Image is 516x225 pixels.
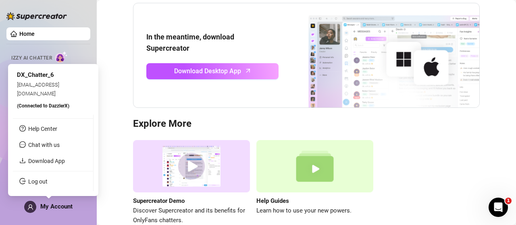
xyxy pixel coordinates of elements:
[279,3,479,107] img: download app
[28,178,48,185] a: Log out
[28,142,60,148] span: Chat with us
[13,175,93,188] li: Log out
[243,66,253,75] span: arrow-up
[174,66,241,76] span: Download Desktop App
[256,197,289,204] strong: Help Guides
[17,103,69,109] span: (Connected to DazzlerX )
[133,118,480,130] h3: Explore More
[146,33,234,52] strong: In the meantime, download Supercreator
[133,197,185,204] strong: Supercreator Demo
[146,63,279,79] a: Download Desktop Apparrow-up
[133,140,250,193] img: supercreator demo
[55,51,68,63] img: AI Chatter
[40,203,73,210] span: My Account
[256,140,373,193] img: help guides
[28,126,57,132] a: Help Center
[133,140,250,225] a: Supercreator DemoDiscover Supercreator and its benefits for OnlyFans chatters.
[28,158,65,164] a: Download App
[19,141,26,148] span: message
[27,204,33,210] span: user
[133,206,250,225] span: Discover Supercreator and its benefits for OnlyFans chatters.
[11,54,52,62] span: Izzy AI Chatter
[19,31,35,37] a: Home
[17,71,54,78] span: DX_Chatter_6
[256,206,373,216] span: Learn how to use your new powers.
[17,81,59,96] span: [EMAIL_ADDRESS][DOMAIN_NAME]
[489,198,508,217] iframe: Intercom live chat
[505,198,512,204] span: 1
[256,140,373,225] a: Help GuidesLearn how to use your new powers.
[6,12,67,20] img: logo-BBDzfeDw.svg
